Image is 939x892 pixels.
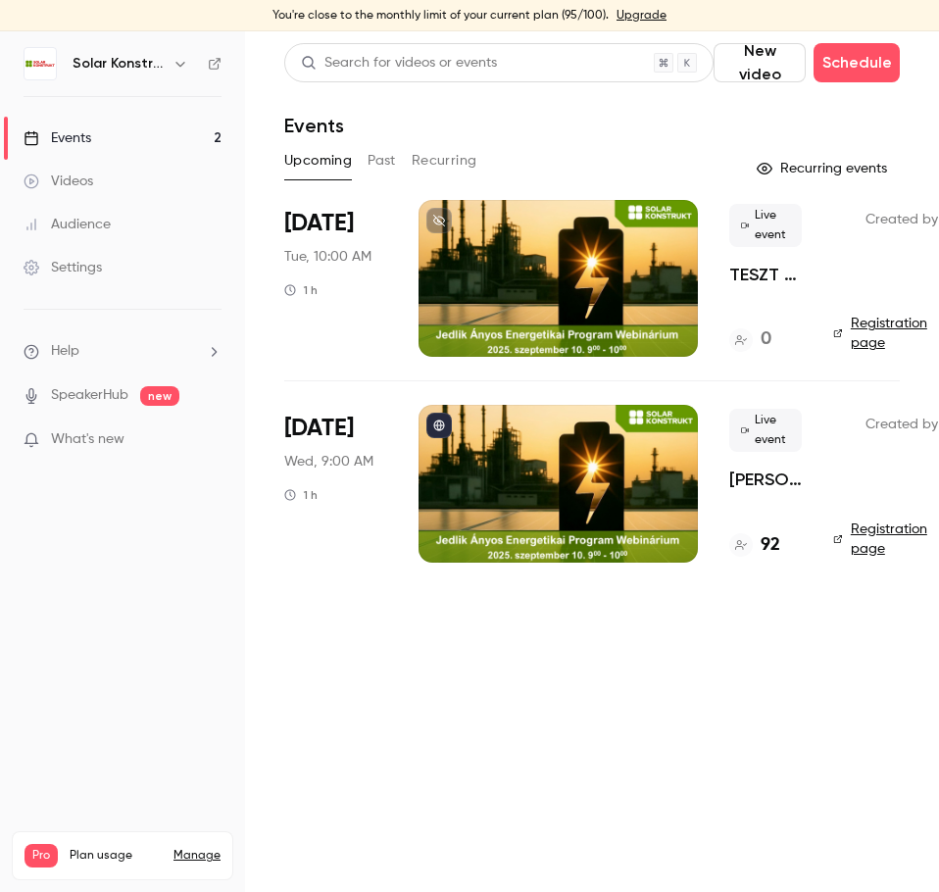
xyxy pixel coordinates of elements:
[729,204,802,247] span: Live event
[617,8,667,24] a: Upgrade
[284,487,318,503] div: 1 h
[24,128,91,148] div: Events
[284,208,354,239] span: [DATE]
[284,452,373,471] span: Wed, 9:00 AM
[729,409,802,452] span: Live event
[24,215,111,234] div: Audience
[301,53,497,74] div: Search for videos or events
[714,43,806,82] button: New video
[284,413,354,444] span: [DATE]
[368,145,396,176] button: Past
[284,282,318,298] div: 1 h
[51,341,79,362] span: Help
[284,200,387,357] div: Sep 9 Tue, 10:00 AM (Europe/Budapest)
[729,326,771,353] a: 0
[70,848,162,864] span: Plan usage
[24,341,222,362] li: help-dropdown-opener
[284,145,352,176] button: Upcoming
[833,314,931,353] a: Registration page
[24,258,102,277] div: Settings
[25,48,56,79] img: Solar Konstrukt Kft.
[73,54,165,74] h6: Solar Konstrukt Kft.
[284,114,344,137] h1: Events
[51,385,128,406] a: SpeakerHub
[814,43,900,82] button: Schedule
[412,145,477,176] button: Recurring
[25,844,58,867] span: Pro
[140,386,179,406] span: new
[51,429,124,450] span: What's new
[284,405,387,562] div: Sep 10 Wed, 9:00 AM (Europe/Budapest)
[24,172,93,191] div: Videos
[865,413,938,436] span: Created by
[865,208,938,231] span: Created by
[729,532,780,559] a: 92
[833,520,931,559] a: Registration page
[748,153,900,184] button: Recurring events
[173,848,221,864] a: Manage
[284,247,371,267] span: Tue, 10:00 AM
[729,468,802,491] a: [PERSON_NAME] Energetikai Program Webinárium
[729,263,802,286] a: TESZT Webinárium KEDD
[761,326,771,353] h4: 0
[761,532,780,559] h4: 92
